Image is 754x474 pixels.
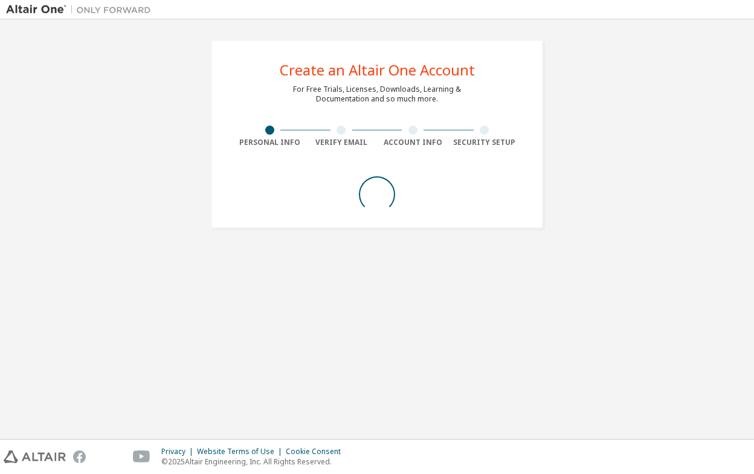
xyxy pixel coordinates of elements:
[197,447,286,456] div: Website Terms of Use
[449,138,521,147] div: Security Setup
[286,447,348,456] div: Cookie Consent
[280,63,475,77] div: Create an Altair One Account
[161,447,197,456] div: Privacy
[293,85,461,104] div: For Free Trials, Licenses, Downloads, Learning & Documentation and so much more.
[73,450,86,463] img: facebook.svg
[234,138,306,147] div: Personal Info
[377,138,449,147] div: Account Info
[4,450,66,463] img: altair_logo.svg
[161,456,348,467] p: © 2025 Altair Engineering, Inc. All Rights Reserved.
[306,138,378,147] div: Verify Email
[6,4,157,16] img: Altair One
[133,450,150,463] img: youtube.svg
